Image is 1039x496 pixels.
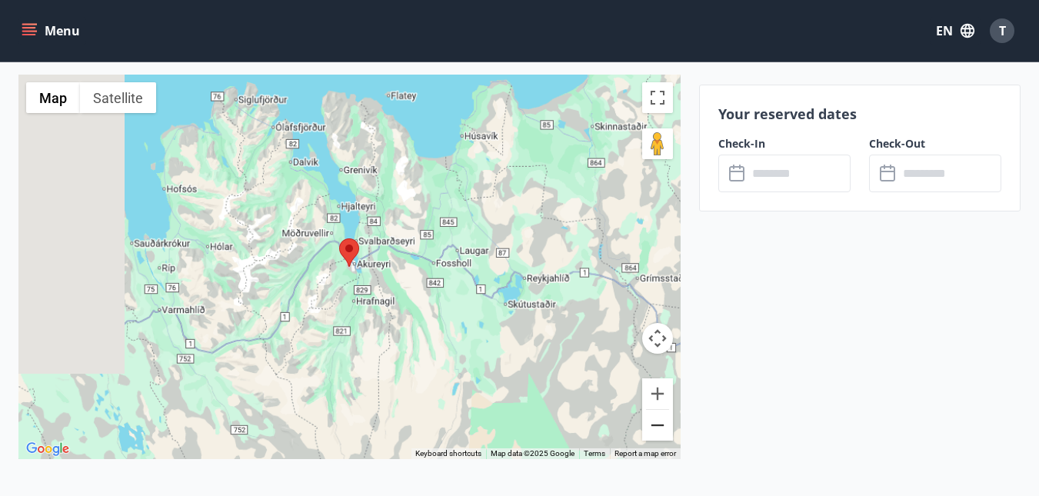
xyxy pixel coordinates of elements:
[718,136,851,151] label: Check-In
[22,439,73,459] img: Google
[22,439,73,459] a: Open this area in Google Maps (opens a new window)
[642,323,673,354] button: Map camera controls
[718,104,1001,124] p: Your reserved dates
[984,12,1021,49] button: T
[642,82,673,113] button: Toggle fullscreen view
[642,410,673,441] button: Zoom out
[584,449,605,458] a: Terms (opens in new tab)
[614,449,676,458] a: Report a map error
[642,128,673,159] button: Drag Pegman onto the map to open Street View
[999,22,1006,39] span: T
[415,448,481,459] button: Keyboard shortcuts
[26,82,80,113] button: Show street map
[869,136,1001,151] label: Check-Out
[642,378,673,409] button: Zoom in
[930,17,981,45] button: EN
[18,17,86,45] button: menu
[80,82,156,113] button: Show satellite imagery
[491,449,574,458] span: Map data ©2025 Google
